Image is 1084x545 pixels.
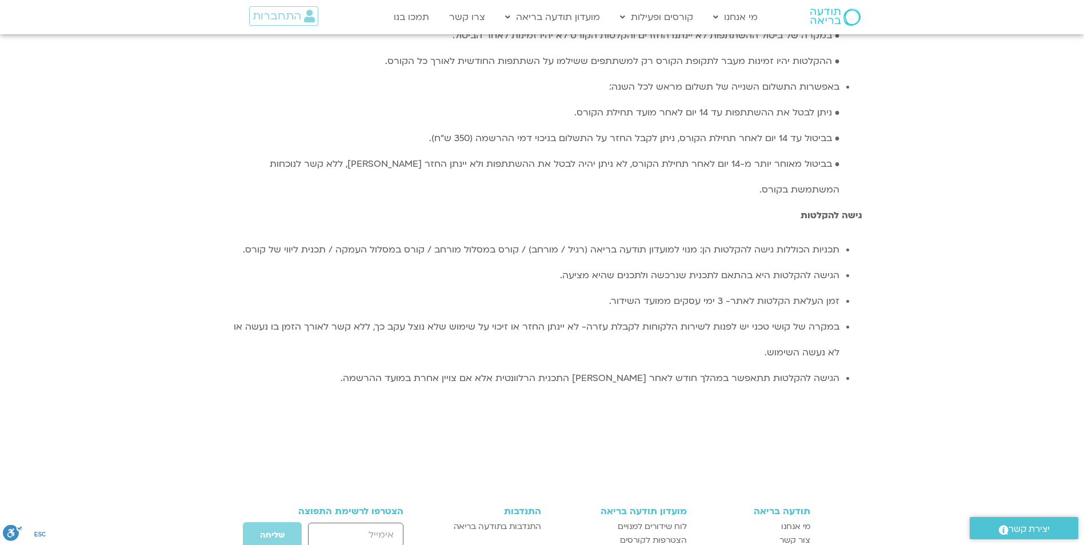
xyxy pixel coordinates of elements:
[801,209,862,222] strong: גישה להקלטות
[388,6,435,28] a: תמכו בנו
[553,506,687,516] h3: מועדון תודעה בריאה
[553,520,687,534] a: לוח שידורים למנויים
[499,6,606,28] a: מועדון תודעה בריאה
[707,6,763,28] a: מי אנחנו
[454,520,541,534] span: התנדבות בתודעה בריאה
[274,506,404,516] h3: הצטרפו לרשימת התפוצה
[222,288,839,314] li: זמן העלאת הקלטות לאתר- 3 ימי עסקים ממועד השידור.
[443,6,491,28] a: צרו קשר
[222,263,839,288] li: הגישה להקלטות היא בהתאם לתכנית שנרכשה ולתכנים שהיא מציעה.
[222,237,839,263] li: תכניות הכוללות גישה להקלטות הן: מנוי למועדון תודעה בריאה (רגיל / מורחב) / קורס במסלול מורחב / קור...
[435,506,541,516] h3: התנדבות
[698,520,810,534] a: מי אנחנו
[253,10,301,22] span: התחברות
[222,366,839,391] li: הגישה להקלטות תתאפשר במהלך חודש לאחר [PERSON_NAME] התכנית הרלוונטית אלא אם צויין אחרת במועד ההרשמה.
[222,314,839,366] li: במקרה של קושי טכני יש לפנות לשירות הלקוחות לקבלת עזרה- לא יינתן החזר או זיכוי על שימוש שלא נוצל ע...
[614,6,699,28] a: קורסים ופעילות
[249,6,318,26] a: התחברות
[435,520,541,534] a: התנדבות בתודעה בריאה
[810,9,861,26] img: תודעה בריאה
[698,506,810,516] h3: תודעה בריאה
[222,74,839,203] li: באפשרות התשלום השנייה של תשלום מראש לכל השנה: • ניתן לבטל את ההשתתפות עד 14 יום לאחר מועד תחילת ה...
[1009,522,1050,537] span: יצירת קשר
[781,520,810,534] span: מי אנחנו
[970,517,1078,539] a: יצירת קשר
[260,531,285,540] span: שליחה
[618,520,687,534] span: לוח שידורים למנויים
